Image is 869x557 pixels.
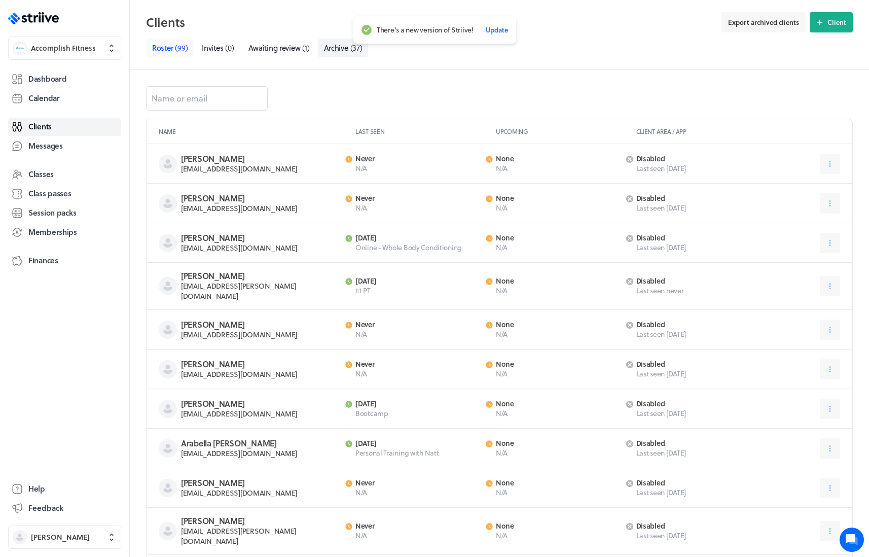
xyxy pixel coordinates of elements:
p: None [496,521,620,531]
span: Awaiting review [248,42,301,53]
a: Help [8,480,121,498]
span: [EMAIL_ADDRESS][PERSON_NAME][DOMAIN_NAME] [181,281,296,301]
p: Client area / App [636,127,840,135]
span: [EMAIL_ADDRESS][DOMAIN_NAME] [181,369,297,379]
span: ( 37 ) [350,42,363,53]
p: Never [355,478,480,488]
p: Bootcamp [355,408,480,419]
span: [EMAIL_ADDRESS][DOMAIN_NAME] [181,203,297,214]
span: disabled [636,153,665,164]
p: N/A [496,203,620,213]
span: Last seen [DATE] [636,408,761,419]
p: Personal Training with Natt [355,448,480,458]
span: Messages [28,141,63,151]
span: disabled [636,438,665,448]
span: disabled [636,319,665,330]
p: None [496,478,620,488]
span: [EMAIL_ADDRESS][DOMAIN_NAME] [181,488,297,498]
img: Accomplish Fitness [13,41,27,55]
p: None [496,399,620,408]
p: N/A [496,163,620,173]
span: disabled [636,398,665,409]
button: Export archived clients [721,12,806,32]
a: Class passes [8,185,121,203]
h3: [PERSON_NAME] [181,193,339,203]
span: [EMAIL_ADDRESS][PERSON_NAME][DOMAIN_NAME] [181,526,296,546]
span: disabled [636,520,665,531]
a: Dashboard [8,70,121,88]
h3: [PERSON_NAME] [181,399,339,409]
span: [EMAIL_ADDRESS][DOMAIN_NAME] [181,329,297,340]
div: Striive • [22,144,43,152]
span: Last seen [DATE] [636,329,761,339]
p: [DATE] [355,439,480,448]
span: [EMAIL_ADDRESS][DOMAIN_NAME] [181,448,297,459]
h3: [PERSON_NAME] [181,233,339,243]
p: [DATE] [355,233,480,242]
span: Client [827,18,846,27]
span: See all [163,112,185,119]
nav: Tabs [146,39,853,57]
h3: [PERSON_NAME] [181,320,339,330]
p: None [496,320,620,329]
span: Last seen [DATE] [636,163,761,173]
span: There's a new version of Striive! [377,25,474,34]
span: New conversation [65,175,122,183]
iframe: gist-messenger-bubble-iframe [840,528,864,552]
p: None [496,276,620,286]
span: [EMAIL_ADDRESS][DOMAIN_NAME] [181,242,297,253]
span: Invites [202,42,223,53]
span: Dashboard [28,74,66,84]
button: New conversation [16,169,187,189]
button: Client [810,12,853,32]
p: Never [355,360,480,369]
span: Class passes [28,188,71,199]
p: N/A [496,448,620,458]
p: N/A [355,369,480,379]
span: Session packs [28,207,76,218]
p: N/A [496,286,620,296]
span: disabled [636,477,665,488]
p: Never [355,154,480,163]
a: Classes [8,165,121,184]
p: Find an answer quickly [14,208,189,221]
h3: [PERSON_NAME] [181,478,339,488]
p: Name [159,127,351,135]
p: None [496,360,620,369]
span: disabled [636,232,665,243]
p: Never [355,194,480,203]
span: Accomplish Fitness [31,43,96,53]
p: 1:1 PT [355,286,480,296]
span: Finances [28,255,58,266]
p: [DATE] [355,399,480,408]
a: Clients [8,118,121,136]
span: Last seen [DATE] [636,488,761,498]
a: Session packs [8,204,121,222]
a: Roster(99) [146,39,194,57]
span: Last seen never [636,286,761,296]
span: Memberships [28,227,77,237]
p: N/A [355,488,480,498]
span: Update [485,25,508,34]
span: Last seen [DATE] [636,203,761,213]
span: [EMAIL_ADDRESS][DOMAIN_NAME] [181,408,297,419]
p: Online - Whole Body Conditioning [355,242,480,253]
div: Hey [PERSON_NAME]. I do not think I can access the client CSV as I’m not on a plan anymore? Are y... [22,132,177,141]
button: Accomplish FitnessAccomplish Fitness [8,37,121,60]
a: Awaiting review(1) [242,39,316,57]
span: ( 1 ) [302,42,309,53]
p: None [496,154,620,163]
button: Update [485,22,508,38]
span: ( 99 ) [175,42,188,53]
span: Feedback [28,503,63,513]
h3: [PERSON_NAME] [181,516,339,526]
h3: [PERSON_NAME] [181,154,339,164]
p: N/A [355,203,480,213]
h3: [PERSON_NAME] [181,359,339,369]
h1: Hi [PERSON_NAME] [15,42,188,58]
p: N/A [355,329,480,339]
a: Finances [8,252,121,270]
h2: We're here to help. Ask us anything! [15,60,188,92]
span: ( 0 ) [225,42,234,53]
span: Classes [28,169,54,180]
